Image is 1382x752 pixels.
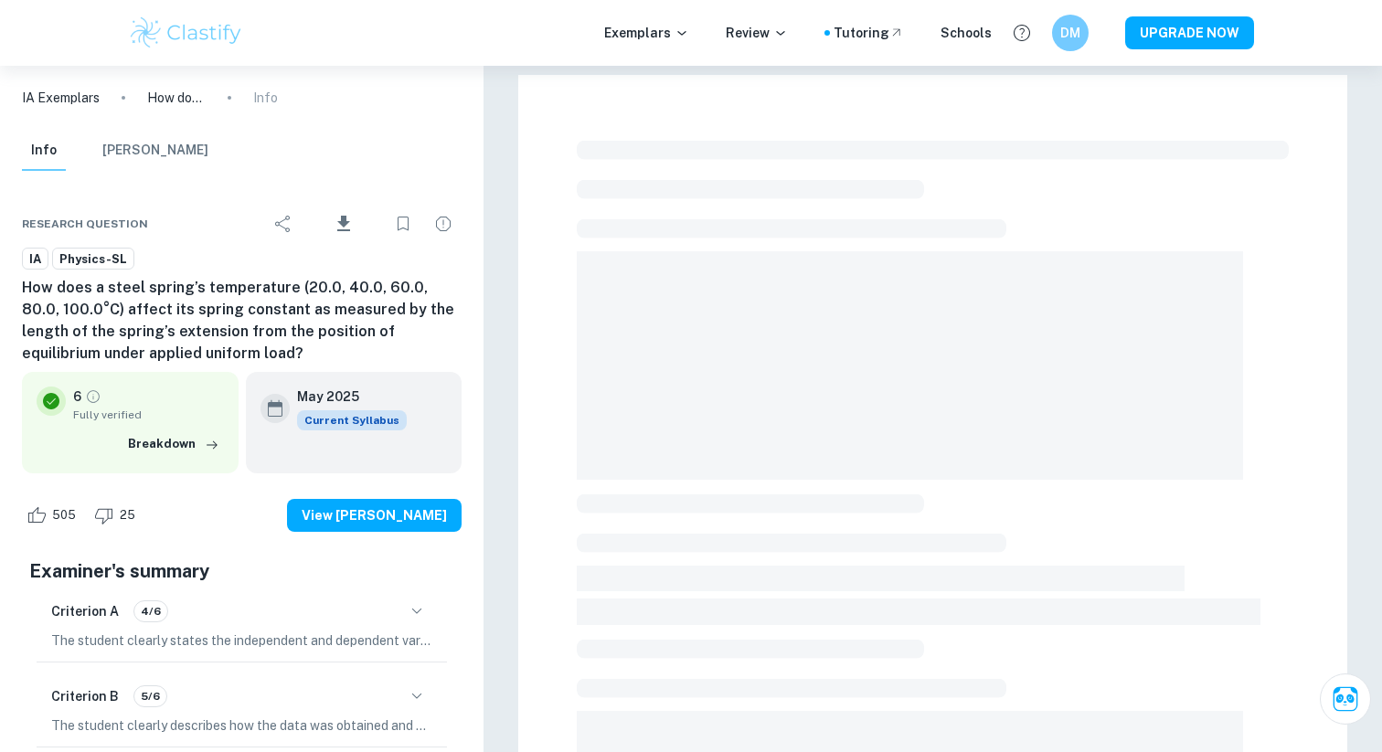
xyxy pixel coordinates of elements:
[1006,17,1037,48] button: Help and Feedback
[834,23,904,43] a: Tutoring
[22,248,48,270] a: IA
[425,206,462,242] div: Report issue
[53,250,133,269] span: Physics-SL
[253,88,278,108] p: Info
[85,388,101,405] a: Grade fully verified
[385,206,421,242] div: Bookmark
[297,410,407,430] div: This exemplar is based on the current syllabus. Feel free to refer to it for inspiration/ideas wh...
[726,23,788,43] p: Review
[147,88,206,108] p: How does a steel spring’s temperature (20.0, 40.0, 60.0, 80.0, 100.0°C) affect its spring constan...
[1060,23,1081,43] h6: DM
[604,23,689,43] p: Exemplars
[941,23,992,43] a: Schools
[305,200,381,248] div: Download
[22,131,66,171] button: Info
[110,506,145,524] span: 25
[265,206,302,242] div: Share
[22,277,462,365] h6: How does a steel spring’s temperature (20.0, 40.0, 60.0, 80.0, 100.0°C) affect its spring constan...
[23,250,48,269] span: IA
[42,506,86,524] span: 505
[128,15,244,51] img: Clastify logo
[22,501,86,530] div: Like
[22,216,148,232] span: Research question
[73,407,224,423] span: Fully verified
[297,410,407,430] span: Current Syllabus
[1052,15,1089,51] button: DM
[134,688,166,704] span: 5/6
[1125,16,1254,49] button: UPGRADE NOW
[1320,673,1371,725] button: Ask Clai
[29,557,454,585] h5: Examiner's summary
[51,601,119,621] h6: Criterion A
[22,88,100,108] a: IA Exemplars
[51,630,432,651] p: The student clearly states the independent and dependent variables in the research question, prov...
[90,501,145,530] div: Dislike
[52,248,134,270] a: Physics-SL
[51,686,119,706] h6: Criterion B
[73,387,81,407] p: 6
[102,131,208,171] button: [PERSON_NAME]
[123,430,224,458] button: Breakdown
[134,603,167,620] span: 4/6
[287,499,462,532] button: View [PERSON_NAME]
[297,387,392,407] h6: May 2025
[51,715,432,736] p: The student clearly describes how the data was obtained and processed, providing a detailed accou...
